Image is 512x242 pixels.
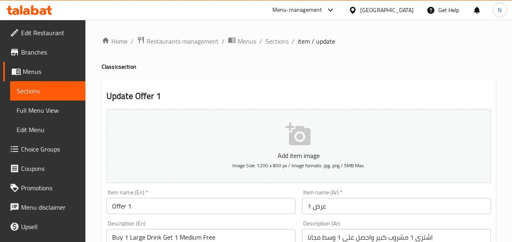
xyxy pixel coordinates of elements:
[17,125,79,135] span: Edit Menu
[21,47,79,57] span: Branches
[119,151,478,160] p: Add item image
[102,63,496,71] h4: Classic section
[3,139,85,159] a: Choice Groups
[106,90,491,102] h2: Update Offer 1
[106,109,491,183] button: Add item imageImage Size: 1200 x 800 px / Image formats: jpg, png / 5MB Max.
[3,159,85,178] a: Coupons
[259,36,262,46] li: /
[292,36,295,46] li: /
[3,23,85,42] a: Edit Restaurant
[3,217,85,236] a: Upsell
[3,42,85,62] a: Branches
[21,164,79,173] span: Coupons
[10,81,85,101] a: Sections
[21,28,79,38] span: Edit Restaurant
[232,161,365,170] span: Image Size: 1200 x 800 px / Image formats: jpg, png / 5MB Max.
[302,198,491,214] input: Enter name Ar
[102,36,496,46] nav: breadcrumb
[21,183,79,193] span: Promotions
[298,36,335,46] span: item / update
[21,222,79,231] span: Upsell
[3,178,85,198] a: Promotions
[238,36,256,46] span: Menus
[222,36,225,46] li: /
[137,36,219,46] a: Restaurants management
[131,36,134,46] li: /
[10,120,85,139] a: Edit Menu
[106,198,295,214] input: Enter name En
[17,86,79,96] span: Sections
[17,105,79,115] span: Full Menu View
[21,202,79,212] span: Menu disclaimer
[228,36,256,46] a: Menus
[3,198,85,217] a: Menu disclaimer
[10,101,85,120] a: Full Menu View
[266,36,289,46] a: Sections
[272,5,322,15] div: Menu-management
[360,6,414,15] div: [GEOGRAPHIC_DATA]
[21,144,79,154] span: Choice Groups
[102,36,127,46] a: Home
[147,36,219,46] span: Restaurants management
[498,6,501,15] span: N
[3,62,85,81] a: Menus
[23,67,79,76] span: Menus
